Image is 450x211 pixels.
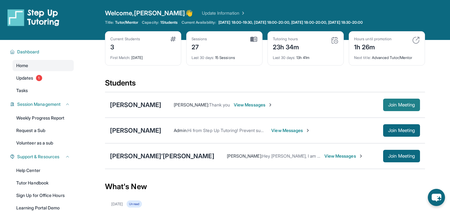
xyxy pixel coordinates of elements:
div: Unread [127,200,142,208]
button: Join Meeting [383,150,420,162]
span: 1 [36,75,42,81]
span: Session Management [17,101,61,107]
div: [PERSON_NAME] [110,126,161,135]
a: Volunteer as a sub [12,137,74,149]
a: Weekly Progress Report [12,112,74,124]
img: card [170,37,176,42]
div: Hours until promotion [354,37,392,42]
span: Capacity: [142,20,159,25]
div: Students [105,78,425,92]
span: Join Meeting [388,129,415,132]
div: 3 [110,42,140,52]
div: [PERSON_NAME]’[PERSON_NAME] [110,152,214,160]
a: Tutor Handbook [12,177,74,189]
a: Request a Sub [12,125,74,136]
span: Tutor/Mentor [115,20,138,25]
img: logo [7,9,59,26]
span: Updates [16,75,33,81]
a: Sign Up for Office Hours [12,190,74,201]
span: View Messages [271,127,310,134]
div: Advanced Tutor/Mentor [354,52,420,60]
div: Current Students [110,37,140,42]
span: [PERSON_NAME] : [174,102,209,107]
span: Last 30 days : [273,55,295,60]
div: [DATE] [111,202,123,207]
span: Support & Resources [17,154,59,160]
span: Join Meeting [388,154,415,158]
span: Home [16,62,28,69]
span: [DATE] 18:00-19:30, [DATE] 18:00-20:00, [DATE] 18:00-20:00, [DATE] 18:30-20:00 [218,20,363,25]
span: [PERSON_NAME] : [227,153,262,159]
span: View Messages [234,102,273,108]
span: Current Availability: [182,20,216,25]
span: Title: [105,20,114,25]
button: Join Meeting [383,124,420,137]
img: card [331,37,338,44]
button: Session Management [15,101,70,107]
a: Tasks [12,85,74,96]
span: Next title : [354,55,371,60]
button: Dashboard [15,49,70,55]
button: Join Meeting [383,99,420,111]
div: 23h 34m [273,42,299,52]
button: chat-button [428,189,445,206]
div: 13h 41m [273,52,338,60]
div: What's New [105,173,425,200]
div: Sessions [192,37,207,42]
span: Admin : [174,128,187,133]
div: 27 [192,42,207,52]
span: Thank you [209,102,230,107]
a: [DATE] 18:00-19:30, [DATE] 18:00-20:00, [DATE] 18:00-20:00, [DATE] 18:30-20:00 [217,20,364,25]
a: Help Center [12,165,74,176]
img: card [412,37,420,44]
span: Welcome, [PERSON_NAME] 👋 [105,9,193,17]
span: Tasks [16,87,28,94]
img: Chevron-Right [305,128,310,133]
div: [DATE] [110,52,176,60]
div: [PERSON_NAME] [110,101,161,109]
span: First Match : [110,55,130,60]
img: card [250,37,257,42]
div: 1h 26m [354,42,392,52]
span: Dashboard [17,49,39,55]
img: Chevron-Right [268,102,273,107]
span: View Messages [324,153,363,159]
img: Chevron-Right [358,154,363,159]
span: Join Meeting [388,103,415,107]
div: 15 Sessions [192,52,257,60]
a: Home [12,60,74,71]
img: Chevron Right [239,10,246,16]
button: Support & Resources [15,154,70,160]
span: 1 Students [160,20,178,25]
div: Tutoring hours [273,37,299,42]
a: Update Information [202,10,246,16]
span: Last 30 days : [192,55,214,60]
a: Updates1 [12,72,74,84]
